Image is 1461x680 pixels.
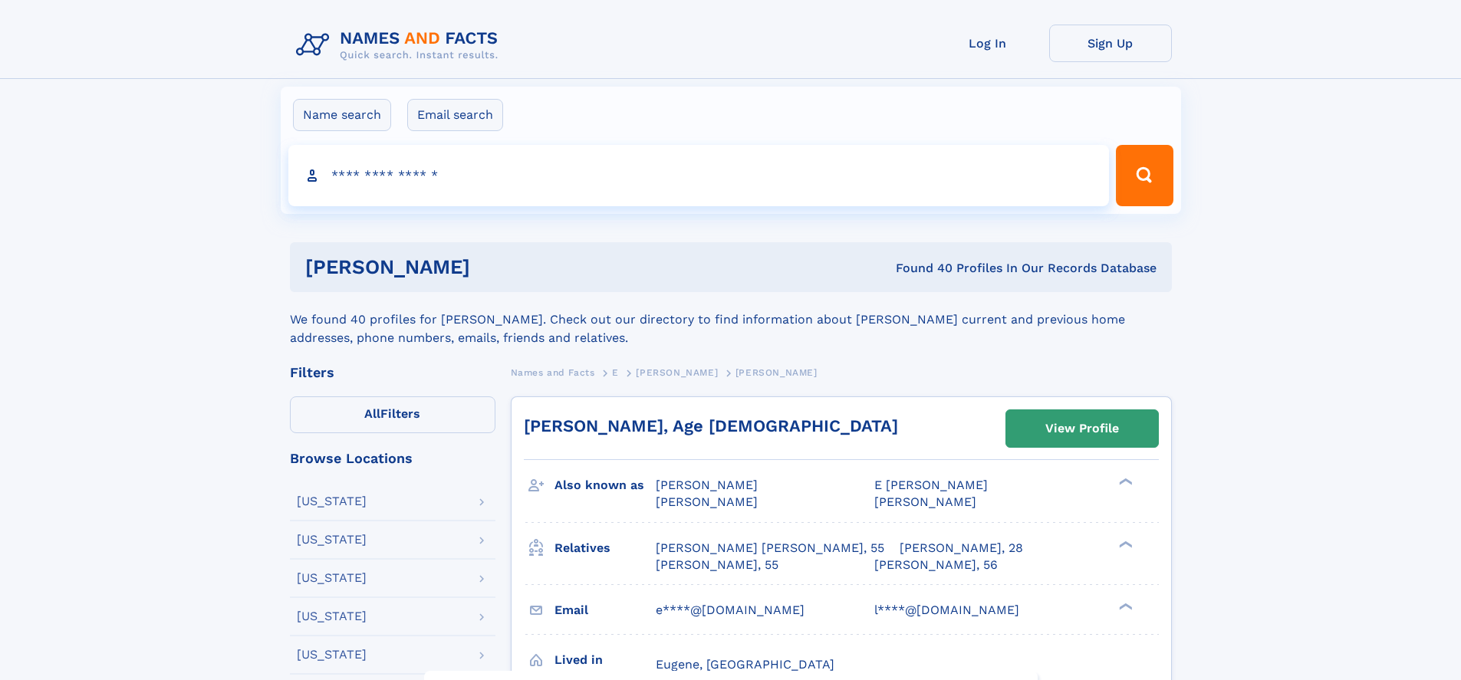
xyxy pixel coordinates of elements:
[612,367,619,378] span: E
[511,363,595,382] a: Names and Facts
[656,540,884,557] a: [PERSON_NAME] [PERSON_NAME], 55
[1115,601,1134,611] div: ❯
[290,25,511,66] img: Logo Names and Facts
[288,145,1110,206] input: search input
[554,472,656,498] h3: Also known as
[1045,411,1119,446] div: View Profile
[656,494,758,509] span: [PERSON_NAME]
[305,258,683,277] h1: [PERSON_NAME]
[293,99,391,131] label: Name search
[656,657,834,672] span: Eugene, [GEOGRAPHIC_DATA]
[524,416,898,435] a: [PERSON_NAME], Age [DEMOGRAPHIC_DATA]
[656,478,758,492] span: [PERSON_NAME]
[290,452,495,465] div: Browse Locations
[297,610,367,623] div: [US_STATE]
[290,366,495,379] div: Filters
[290,396,495,433] label: Filters
[1116,145,1173,206] button: Search Button
[636,367,718,378] span: [PERSON_NAME]
[297,534,367,546] div: [US_STATE]
[554,597,656,623] h3: Email
[297,495,367,508] div: [US_STATE]
[656,557,778,573] a: [PERSON_NAME], 55
[1115,539,1134,549] div: ❯
[297,572,367,584] div: [US_STATE]
[874,494,976,509] span: [PERSON_NAME]
[683,260,1157,277] div: Found 40 Profiles In Our Records Database
[554,535,656,561] h3: Relatives
[636,363,718,382] a: [PERSON_NAME]
[364,406,380,421] span: All
[874,557,998,573] a: [PERSON_NAME], 56
[612,363,619,382] a: E
[290,292,1172,347] div: We found 40 profiles for [PERSON_NAME]. Check out our directory to find information about [PERSON...
[900,540,1023,557] a: [PERSON_NAME], 28
[1049,25,1172,62] a: Sign Up
[554,647,656,673] h3: Lived in
[407,99,503,131] label: Email search
[297,649,367,661] div: [US_STATE]
[1115,477,1134,487] div: ❯
[926,25,1049,62] a: Log In
[874,478,988,492] span: E [PERSON_NAME]
[1006,410,1158,447] a: View Profile
[735,367,818,378] span: [PERSON_NAME]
